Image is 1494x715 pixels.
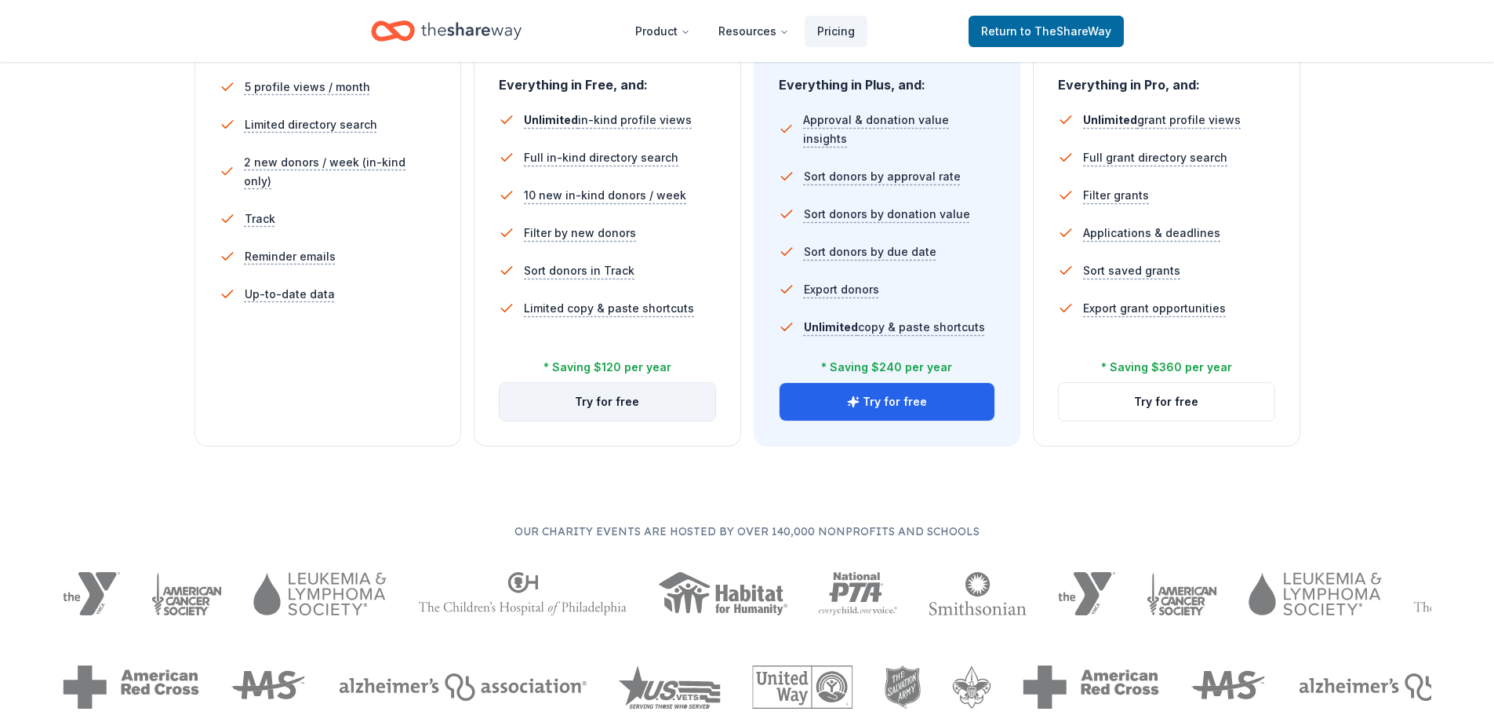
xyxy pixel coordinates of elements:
[339,673,587,701] img: Alzheimers Association
[658,572,787,615] img: Habitat for Humanity
[752,666,852,709] img: United Way
[63,522,1431,541] p: Our charity events are hosted by over 140,000 nonprofits and schools
[1101,358,1232,377] div: * Saving $360 per year
[1058,62,1275,95] div: Everything in Pro, and:
[253,572,386,615] img: Leukemia & Lymphoma Society
[499,62,716,95] div: Everything in Free, and:
[543,358,671,377] div: * Saving $120 per year
[231,666,307,709] img: MS
[1083,299,1226,318] span: Export grant opportunities
[151,572,223,615] img: American Cancer Society
[524,113,692,126] span: in-kind profile views
[618,666,721,709] img: US Vets
[63,572,120,615] img: YMCA
[245,247,336,266] span: Reminder emails
[952,666,991,709] img: Boy Scouts of America
[245,78,370,97] span: 5 profile views / month
[804,205,970,224] span: Sort donors by donation value
[1083,224,1220,243] span: Applications & deadlines
[524,113,578,126] span: Unlimited
[804,280,879,299] span: Export donors
[623,16,703,47] button: Product
[885,666,921,709] img: The Salvation Army
[779,62,996,95] div: Everything in Plus, and:
[1083,186,1149,205] span: Filter grants
[805,16,867,47] a: Pricing
[1020,24,1111,38] span: to TheShareWay
[780,383,995,421] button: Try for free
[524,148,678,167] span: Full in-kind directory search
[1147,572,1218,615] img: American Cancer Society
[1058,572,1115,615] img: YMCA
[1083,113,1137,126] span: Unlimited
[981,22,1111,41] span: Return
[418,572,627,615] img: The Children's Hospital of Philadelphia
[245,115,377,134] span: Limited directory search
[1249,572,1381,615] img: Leukemia & Lymphoma Society
[1083,148,1227,167] span: Full grant directory search
[524,186,686,205] span: 10 new in-kind donors / week
[706,16,802,47] button: Resources
[623,13,867,49] nav: Main
[1190,666,1267,709] img: MS
[1023,666,1159,709] img: American Red Cross
[804,320,985,334] span: copy & paste shortcuts
[1083,113,1241,126] span: grant profile views
[371,13,522,49] a: Home
[821,358,952,377] div: * Saving $240 per year
[524,299,694,318] span: Limited copy & paste shortcuts
[245,285,335,304] span: Up-to-date data
[524,224,636,243] span: Filter by new donors
[969,16,1124,47] a: Returnto TheShareWay
[244,153,436,191] span: 2 new donors / week (in-kind only)
[63,666,199,709] img: American Red Cross
[245,210,275,228] span: Track
[819,572,898,615] img: National PTA
[804,167,961,186] span: Sort donors by approval rate
[929,572,1027,615] img: Smithsonian
[804,243,936,261] span: Sort donors by due date
[1059,383,1274,421] button: Try for free
[803,111,995,148] span: Approval & donation value insights
[804,320,858,334] span: Unlimited
[500,383,715,421] button: Try for free
[1083,261,1180,280] span: Sort saved grants
[524,261,634,280] span: Sort donors in Track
